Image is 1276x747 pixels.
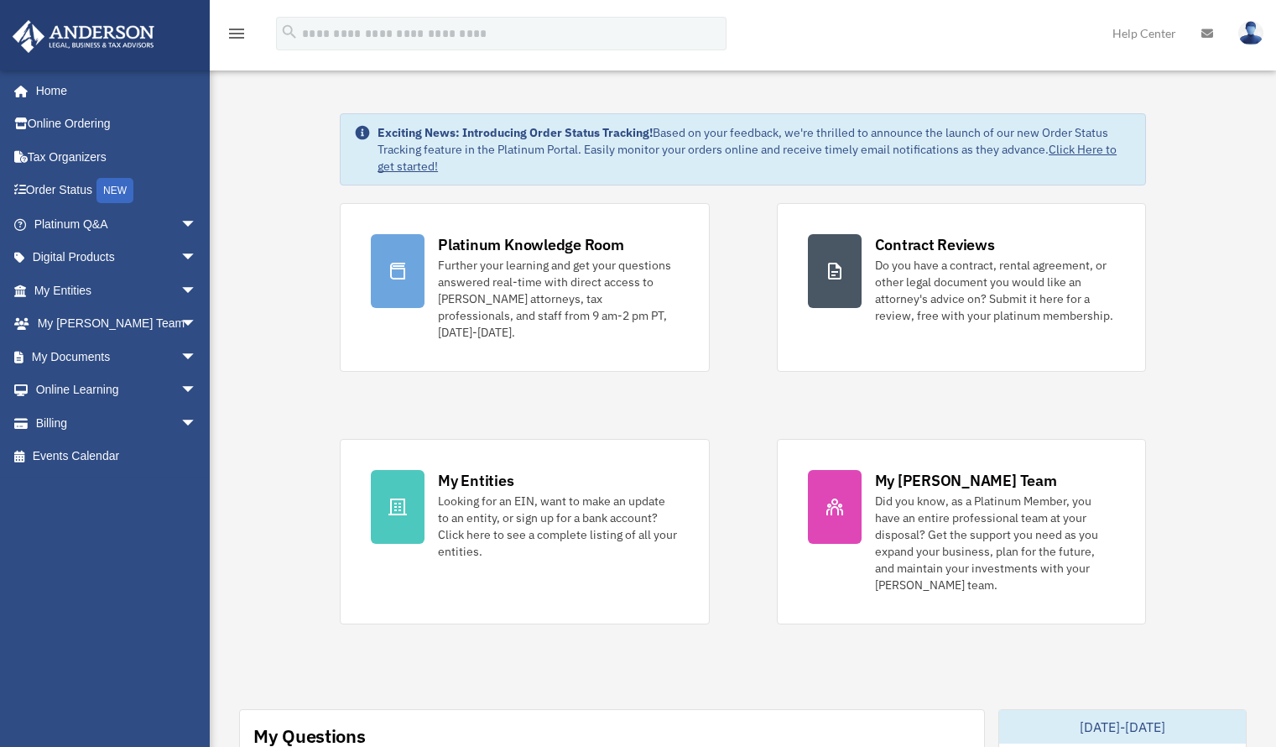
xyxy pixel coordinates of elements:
a: My Entitiesarrow_drop_down [12,274,222,307]
img: User Pic [1238,21,1263,45]
a: Contract Reviews Do you have a contract, rental agreement, or other legal document you would like... [777,203,1146,372]
a: Digital Productsarrow_drop_down [12,241,222,274]
a: Online Learningarrow_drop_down [12,373,222,407]
strong: Exciting News: Introducing Order Status Tracking! [378,125,653,140]
div: Based on your feedback, we're thrilled to announce the launch of our new Order Status Tracking fe... [378,124,1132,175]
div: Did you know, as a Platinum Member, you have an entire professional team at your disposal? Get th... [875,493,1115,593]
span: arrow_drop_down [180,241,214,275]
div: Looking for an EIN, want to make an update to an entity, or sign up for a bank account? Click her... [438,493,678,560]
div: My [PERSON_NAME] Team [875,470,1057,491]
span: arrow_drop_down [180,307,214,342]
div: Do you have a contract, rental agreement, or other legal document you would like an attorney's ad... [875,257,1115,324]
a: My Documentsarrow_drop_down [12,340,222,373]
span: arrow_drop_down [180,340,214,374]
a: My [PERSON_NAME] Teamarrow_drop_down [12,307,222,341]
div: [DATE]-[DATE] [999,710,1246,744]
div: Contract Reviews [875,234,995,255]
a: Online Ordering [12,107,222,141]
span: arrow_drop_down [180,207,214,242]
a: Home [12,74,214,107]
i: search [280,23,299,41]
a: Platinum Q&Aarrow_drop_down [12,207,222,241]
a: Click Here to get started! [378,142,1117,174]
div: Platinum Knowledge Room [438,234,624,255]
a: Platinum Knowledge Room Further your learning and get your questions answered real-time with dire... [340,203,709,372]
i: menu [227,24,247,44]
a: My Entities Looking for an EIN, want to make an update to an entity, or sign up for a bank accoun... [340,439,709,624]
div: My Entities [438,470,513,491]
a: My [PERSON_NAME] Team Did you know, as a Platinum Member, you have an entire professional team at... [777,439,1146,624]
div: NEW [96,178,133,203]
div: Further your learning and get your questions answered real-time with direct access to [PERSON_NAM... [438,257,678,341]
span: arrow_drop_down [180,373,214,408]
a: Billingarrow_drop_down [12,406,222,440]
a: Tax Organizers [12,140,222,174]
a: Events Calendar [12,440,222,473]
span: arrow_drop_down [180,274,214,308]
a: menu [227,29,247,44]
span: arrow_drop_down [180,406,214,441]
img: Anderson Advisors Platinum Portal [8,20,159,53]
a: Order StatusNEW [12,174,222,208]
